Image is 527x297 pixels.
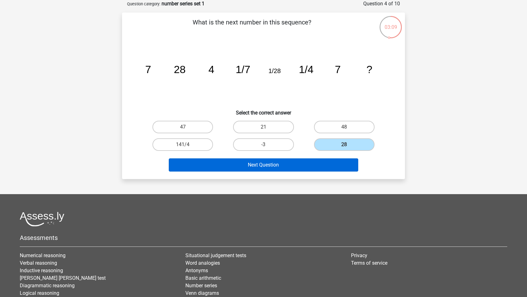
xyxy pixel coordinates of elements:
[20,268,63,273] a: Inductive reasoning
[20,275,106,281] a: [PERSON_NAME] [PERSON_NAME] test
[152,138,213,151] label: 141/4
[20,283,75,289] a: Diagrammatic reasoning
[314,138,375,151] label: 28
[335,64,341,75] tspan: 7
[208,64,214,75] tspan: 4
[269,67,281,74] tspan: 1/28
[127,2,160,6] small: Question category:
[185,260,220,266] a: Word analogies
[162,1,205,7] strong: number series set 1
[233,138,294,151] label: -3
[185,252,246,258] a: Situational judgement tests
[233,121,294,133] label: 21
[145,64,151,75] tspan: 7
[351,260,387,266] a: Terms of service
[20,234,507,241] h5: Assessments
[351,252,367,258] a: Privacy
[299,64,314,75] tspan: 1/4
[20,212,64,226] img: Assessly logo
[20,260,57,266] a: Verbal reasoning
[185,275,221,281] a: Basic arithmetic
[20,252,66,258] a: Numerical reasoning
[236,64,250,75] tspan: 1/7
[366,64,372,75] tspan: ?
[185,283,217,289] a: Number series
[132,18,371,36] p: What is the next number in this sequence?
[185,290,219,296] a: Venn diagrams
[152,121,213,133] label: 47
[185,268,208,273] a: Antonyms
[169,158,359,172] button: Next Question
[20,290,59,296] a: Logical reasoning
[379,15,402,31] div: 03:09
[174,64,185,75] tspan: 28
[314,121,375,133] label: 48
[132,105,395,116] h6: Select the correct answer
